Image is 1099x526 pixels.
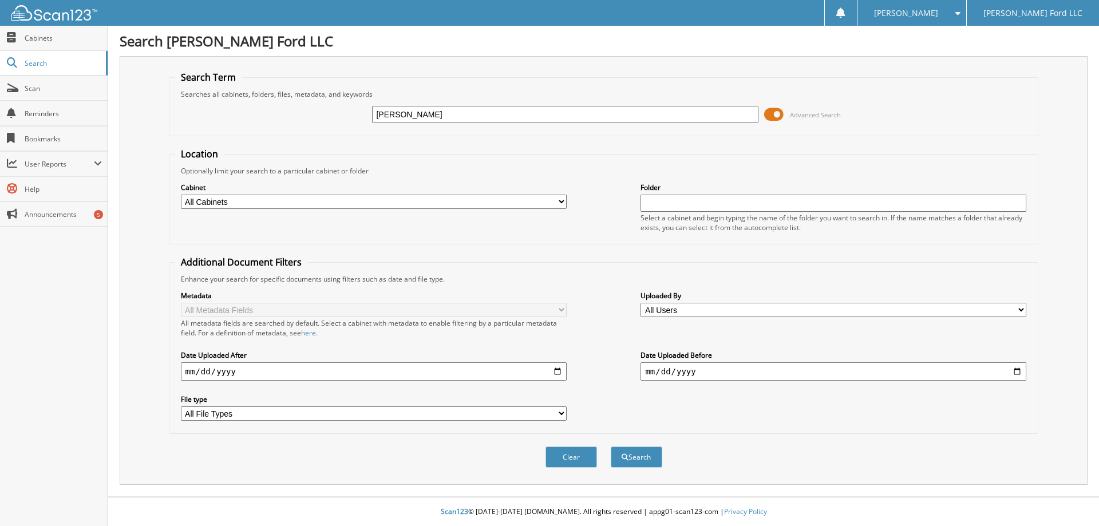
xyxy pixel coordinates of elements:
span: Announcements [25,209,102,219]
img: scan123-logo-white.svg [11,5,97,21]
div: © [DATE]-[DATE] [DOMAIN_NAME]. All rights reserved | appg01-scan123-com | [108,498,1099,526]
a: here [301,328,316,338]
span: Reminders [25,109,102,118]
iframe: Chat Widget [1042,471,1099,526]
button: Search [611,446,662,468]
span: [PERSON_NAME] [874,10,938,17]
label: Date Uploaded After [181,350,567,360]
span: Search [25,58,100,68]
label: Uploaded By [641,291,1026,300]
span: Advanced Search [790,110,841,119]
span: [PERSON_NAME] Ford LLC [983,10,1082,17]
label: Folder [641,183,1026,192]
legend: Location [175,148,224,160]
label: File type [181,394,567,404]
span: User Reports [25,159,94,169]
div: Enhance your search for specific documents using filters such as date and file type. [175,274,1033,284]
label: Cabinet [181,183,567,192]
div: 5 [94,210,103,219]
input: start [181,362,567,381]
span: Help [25,184,102,194]
span: Cabinets [25,33,102,43]
span: Bookmarks [25,134,102,144]
div: Select a cabinet and begin typing the name of the folder you want to search in. If the name match... [641,213,1026,232]
h1: Search [PERSON_NAME] Ford LLC [120,31,1088,50]
div: Optionally limit your search to a particular cabinet or folder [175,166,1033,176]
span: Scan123 [441,507,468,516]
label: Date Uploaded Before [641,350,1026,360]
input: end [641,362,1026,381]
legend: Additional Document Filters [175,256,307,268]
label: Metadata [181,291,567,300]
a: Privacy Policy [724,507,767,516]
button: Clear [545,446,597,468]
span: Scan [25,84,102,93]
div: Searches all cabinets, folders, files, metadata, and keywords [175,89,1033,99]
div: All metadata fields are searched by default. Select a cabinet with metadata to enable filtering b... [181,318,567,338]
legend: Search Term [175,71,242,84]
